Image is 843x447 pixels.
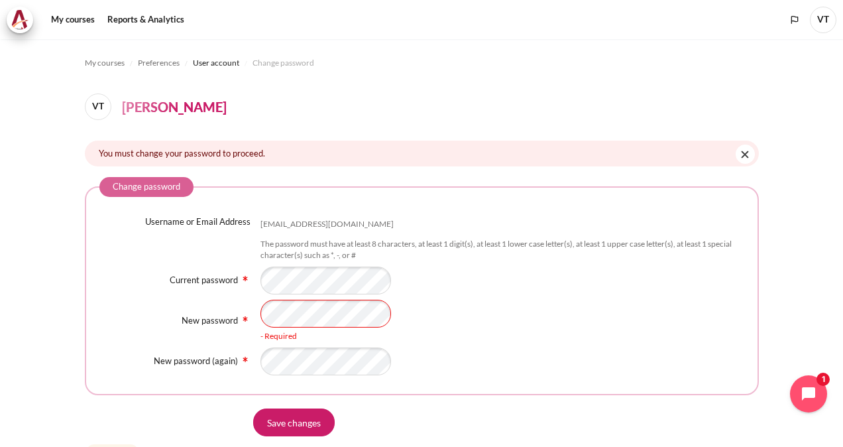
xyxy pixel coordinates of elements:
img: Required [240,314,251,324]
input: Save changes [253,409,335,436]
a: VT [85,94,117,120]
label: New password [182,315,238,326]
label: New password (again) [154,355,238,366]
div: You must change your password to proceed. [85,141,759,166]
a: Change password [253,55,314,71]
span: Change password [253,57,314,69]
span: Required [240,354,251,362]
label: Username or Email Address [145,216,251,229]
legend: Change password [99,177,194,197]
nav: Navigation bar [85,52,759,74]
a: Reports & Analytics [103,7,189,33]
a: Preferences [138,55,180,71]
div: - Required [260,330,744,342]
a: Architeck Architeck [7,7,40,33]
h4: [PERSON_NAME] [122,97,227,117]
div: [EMAIL_ADDRESS][DOMAIN_NAME] [260,219,394,230]
span: My courses [85,57,125,69]
span: VT [85,94,111,120]
span: Preferences [138,57,180,69]
button: Languages [785,10,805,30]
span: VT [810,7,836,33]
a: User menu [810,7,836,33]
div: The password must have at least 8 characters, at least 1 digit(s), at least 1 lower case letter(s... [260,239,744,261]
a: My courses [46,7,99,33]
span: Required [240,314,251,322]
label: Current password [170,275,238,285]
span: Required [240,273,251,281]
span: User account [193,57,239,69]
img: Required [240,273,251,284]
a: My courses [85,55,125,71]
img: Architeck [11,10,29,30]
img: Required [240,354,251,365]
